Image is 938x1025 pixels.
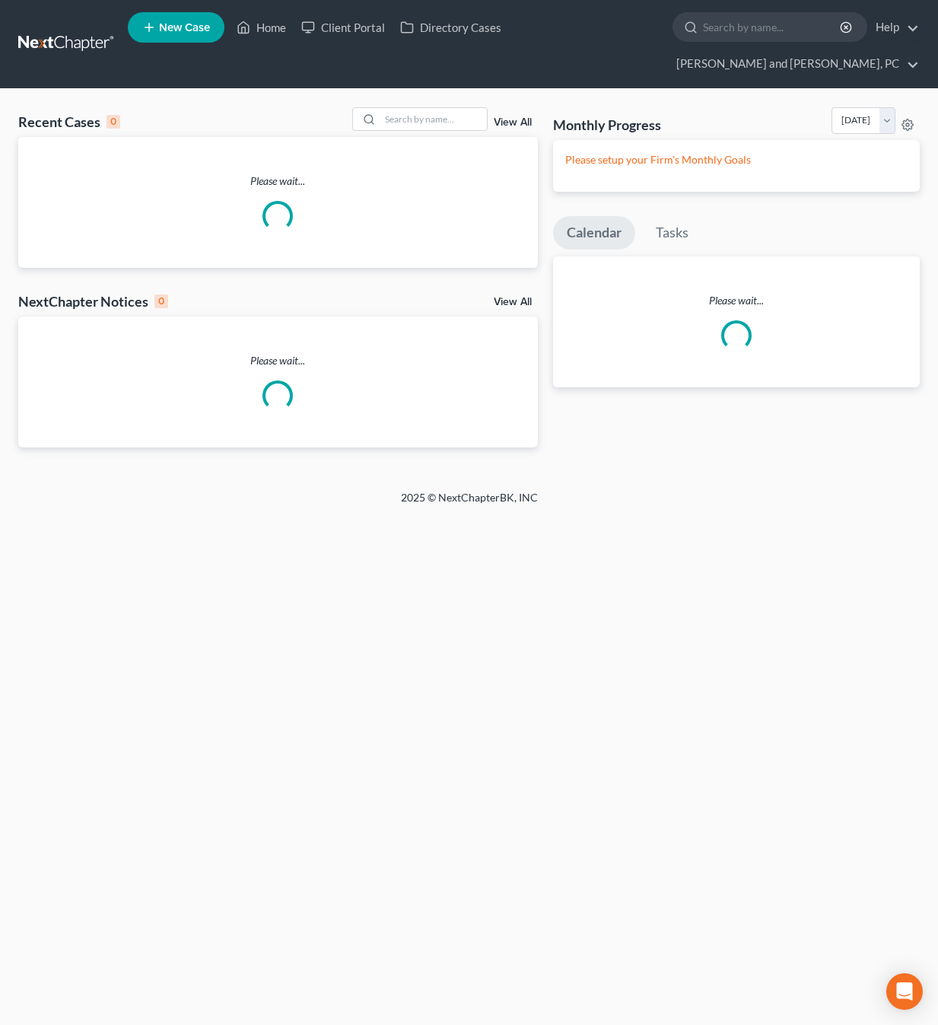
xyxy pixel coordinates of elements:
a: View All [494,117,532,128]
div: NextChapter Notices [18,292,168,310]
p: Please setup your Firm's Monthly Goals [565,152,908,167]
a: Calendar [553,216,635,250]
a: Tasks [642,216,702,250]
input: Search by name... [380,108,487,130]
a: Client Portal [294,14,393,41]
h3: Monthly Progress [553,116,661,134]
div: 0 [107,115,120,129]
div: Open Intercom Messenger [886,973,923,1010]
p: Please wait... [553,293,920,308]
a: Home [229,14,294,41]
span: New Case [159,22,210,33]
div: 0 [154,294,168,308]
a: Directory Cases [393,14,509,41]
p: Please wait... [18,353,538,368]
div: 2025 © NextChapterBK, INC [36,490,903,517]
input: Search by name... [703,13,842,41]
div: Recent Cases [18,113,120,131]
a: Help [868,14,919,41]
p: Please wait... [18,173,538,189]
a: View All [494,297,532,307]
a: [PERSON_NAME] and [PERSON_NAME], PC [669,50,919,78]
